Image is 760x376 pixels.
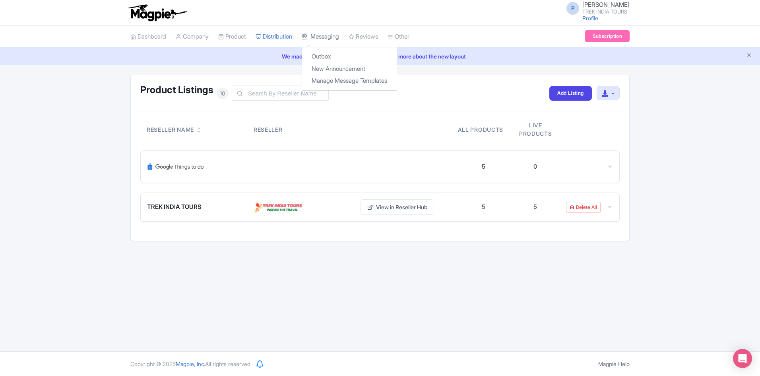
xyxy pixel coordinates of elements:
[176,26,209,48] a: Company
[88,47,134,52] div: Keywords by Traffic
[388,26,409,48] a: Other
[361,199,434,215] a: View in Reseller Hub
[176,360,205,367] span: Magpie, Inc.
[22,13,39,19] div: v 4.0.25
[217,88,229,99] span: 10
[5,52,755,60] a: We made some updates to the platform. Read more about the new layout
[254,201,302,214] img: TREK INDIA TOURS
[302,75,397,87] a: Manage Message Templates
[302,26,339,48] a: Messaging
[733,349,752,368] div: Open Intercom Messenger
[566,202,601,213] a: Delete All
[256,26,292,48] a: Distribution
[349,26,378,48] a: Reviews
[147,157,204,176] img: Google Things To Do
[21,46,28,53] img: tab_domain_overview_orange.svg
[582,15,598,21] a: Profile
[147,203,202,212] span: TREK INDIA TOURS
[254,125,351,134] div: Reseller
[79,46,85,53] img: tab_keywords_by_traffic_grey.svg
[302,63,397,75] a: New Announcement
[566,2,579,15] span: P
[302,51,397,63] a: Outbox
[130,26,166,48] a: Dashboard
[30,47,71,52] div: Domain Overview
[13,21,19,27] img: website_grey.svg
[533,203,537,212] div: 5
[482,203,485,212] div: 5
[126,4,188,21] img: logo-ab69f6fb50320c5b225c76a69d11143b.png
[21,21,87,27] div: Domain: [DOMAIN_NAME]
[126,360,256,368] div: Copyright © 2025 All rights reserved.
[598,360,630,367] a: Magpie Help
[458,125,503,134] div: All products
[232,86,329,101] input: Search By Reseller Name
[582,9,630,14] small: TREK INDIA TOURS
[13,13,19,19] img: logo_orange.svg
[513,121,558,138] div: Live products
[585,30,630,42] a: Subscription
[147,125,194,134] div: Reseller Name
[482,162,485,171] div: 5
[549,86,591,101] a: Add Listing
[746,51,752,60] button: Close announcement
[533,162,537,171] div: 0
[562,2,630,14] a: P [PERSON_NAME] TREK INDIA TOURS
[140,85,213,95] h1: Product Listings
[218,26,246,48] a: Product
[582,1,630,8] span: [PERSON_NAME]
